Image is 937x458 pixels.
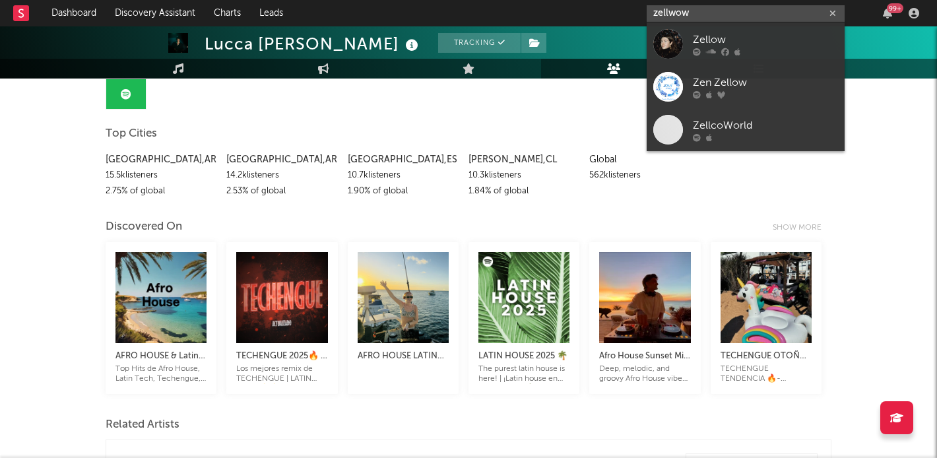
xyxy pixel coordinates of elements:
[468,183,579,199] div: 1.84 % of global
[721,364,812,384] div: TECHENGUE TENDENCIA 🔥- @playlistprime IG [EMAIL_ADDRESS][DOMAIN_NAME] 📧
[226,183,337,199] div: 2.53 % of global
[647,22,845,65] a: Zellow
[599,348,690,364] div: Afro House Sunset Mix | Maldo
[647,65,845,108] a: Zen Zellow
[358,335,449,374] a: AFRO HOUSE LATINO 🎧❤️‍🔥 - [PERSON_NAME]
[478,364,569,384] div: The purest latin house is here! | ¡Latin house en estado puro! 🌴 Dare to follow our playlists! 😍 ...
[236,335,327,384] a: TECHENGUE 2025🔥 | ACTUALIZADOLos mejores remix de TECHENGUE | LATIN TECH⚡️⚡️ Contacto: @luccasaet...
[226,168,337,183] div: 14.2k listeners
[478,335,569,384] a: LATIN HOUSE 2025 🌴The purest latin house is here! | ¡Latin house en estado puro! 🌴 Dare to follow...
[647,108,845,151] a: ZellcoWorld
[589,152,700,168] div: Global
[438,33,521,53] button: Tracking
[106,168,216,183] div: 15.5k listeners
[106,417,179,433] span: Related Artists
[883,8,892,18] button: 99+
[348,183,459,199] div: 1.90 % of global
[599,335,690,384] a: Afro House Sunset Mix | MaldoDeep, melodic, and groovy Afro House vibes with [MEDICAL_DATA] rhyth...
[348,152,459,168] div: [GEOGRAPHIC_DATA] , ES
[106,126,157,142] span: Top Cities
[773,220,831,236] div: Show more
[693,32,838,48] div: Zellow
[721,335,812,384] a: TECHENGUE OTOÑO 2025 🦄 🇦🇷 🍁TECHENGUE TENDENCIA 🔥- @playlistprime IG [EMAIL_ADDRESS][DOMAIN_NAME] 📧
[693,117,838,133] div: ZellcoWorld
[205,33,422,55] div: Lucca [PERSON_NAME]
[348,168,459,183] div: 10.7k listeners
[236,348,327,364] div: TECHENGUE 2025🔥 | ACTUALIZADO
[115,348,207,364] div: AFRO HOUSE & Latin Tech 🌴 (Top 50)
[236,364,327,384] div: Los mejores remix de TECHENGUE | LATIN TECH⚡️⚡️ Contacto: @luccasaettone
[358,348,449,364] div: AFRO HOUSE LATINO 🎧❤️‍🔥 - [PERSON_NAME]
[106,183,216,199] div: 2.75 % of global
[115,364,207,384] div: Top Hits de Afro House, Latin Tech, Techengue, Electronica | Actualizado
[468,152,579,168] div: [PERSON_NAME] , CL
[887,3,903,13] div: 99 +
[721,348,812,364] div: TECHENGUE OTOÑO 2025 🦄 🇦🇷 🍁
[599,364,690,384] div: Deep, melodic, and groovy Afro House vibes with [MEDICAL_DATA] rhythms and tribal beats. Perfect ...
[226,152,337,168] div: [GEOGRAPHIC_DATA] , AR
[693,75,838,90] div: Zen Zellow
[478,348,569,364] div: LATIN HOUSE 2025 🌴
[589,168,700,183] div: 562k listeners
[106,219,182,235] div: Discovered On
[647,5,845,22] input: Search for artists
[468,168,579,183] div: 10.3k listeners
[115,335,207,384] a: AFRO HOUSE & Latin Tech 🌴 (Top 50)Top Hits de Afro House, Latin Tech, Techengue, Electronica | Ac...
[106,152,216,168] div: [GEOGRAPHIC_DATA] , AR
